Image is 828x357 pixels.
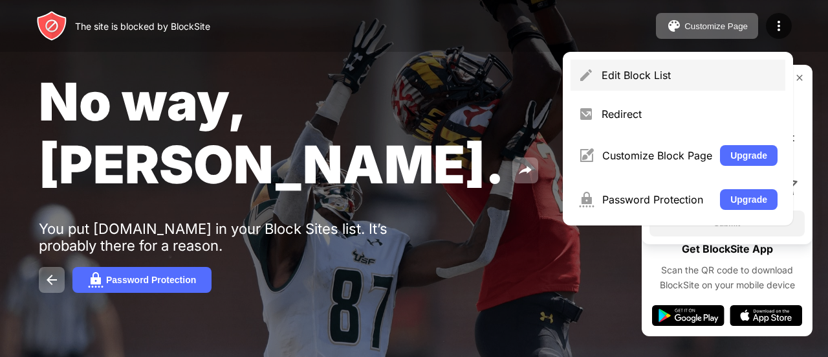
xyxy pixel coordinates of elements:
div: The site is blocked by BlockSite [75,21,210,32]
img: share.svg [517,163,533,178]
button: Password Protection [72,267,212,293]
img: header-logo.svg [36,10,67,41]
img: pallet.svg [666,18,682,34]
img: password.svg [88,272,103,288]
div: Edit Block List [602,69,778,82]
img: rate-us-close.svg [794,73,805,83]
div: Password Protection [602,193,712,206]
img: menu-pencil.svg [578,67,594,83]
button: Customize Page [656,13,758,39]
button: Upgrade [720,145,778,166]
button: Upgrade [720,189,778,210]
div: You put [DOMAIN_NAME] in your Block Sites list. It’s probably there for a reason. [39,220,439,254]
img: menu-icon.svg [771,18,787,34]
div: Redirect [602,108,778,121]
img: menu-customize.svg [578,148,594,163]
div: Password Protection [106,275,196,285]
div: Customize Block Page [602,149,712,162]
div: Customize Page [684,21,748,31]
img: menu-redirect.svg [578,106,594,122]
img: back.svg [44,272,60,288]
img: menu-password.svg [578,192,594,207]
span: No way, [PERSON_NAME]. [39,70,505,196]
